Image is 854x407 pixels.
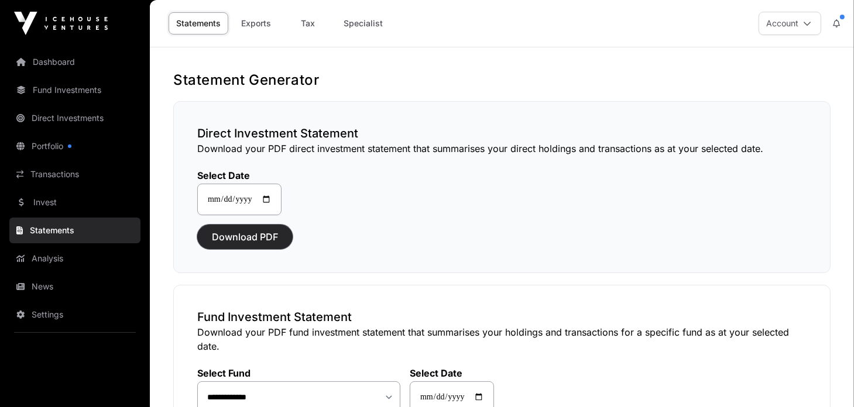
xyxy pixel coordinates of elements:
a: Tax [284,12,331,35]
p: Download your PDF direct investment statement that summarises your direct holdings and transactio... [197,142,807,156]
a: Invest [9,189,140,215]
h3: Direct Investment Statement [197,125,807,142]
h3: Fund Investment Statement [197,309,807,325]
a: Specialist [336,12,390,35]
label: Select Date [410,367,494,379]
a: Transactions [9,161,140,187]
a: Settings [9,302,140,327]
a: News [9,274,140,299]
a: Dashboard [9,49,140,75]
h1: Statement Generator [173,71,831,89]
a: Fund Investments [9,77,140,103]
a: Analysis [9,246,140,271]
a: Direct Investments [9,105,140,131]
a: Exports [233,12,280,35]
button: Account [759,12,821,35]
iframe: Chat Widget [795,351,854,407]
button: Download PDF [197,225,293,249]
span: Download PDF [212,230,278,244]
a: Statements [9,218,140,243]
label: Select Date [197,170,282,181]
p: Download your PDF fund investment statement that summarises your holdings and transactions for a ... [197,325,807,353]
a: Statements [169,12,228,35]
img: Icehouse Ventures Logo [14,12,108,35]
a: Portfolio [9,133,140,159]
label: Select Fund [197,367,400,379]
a: Download PDF [197,236,293,248]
